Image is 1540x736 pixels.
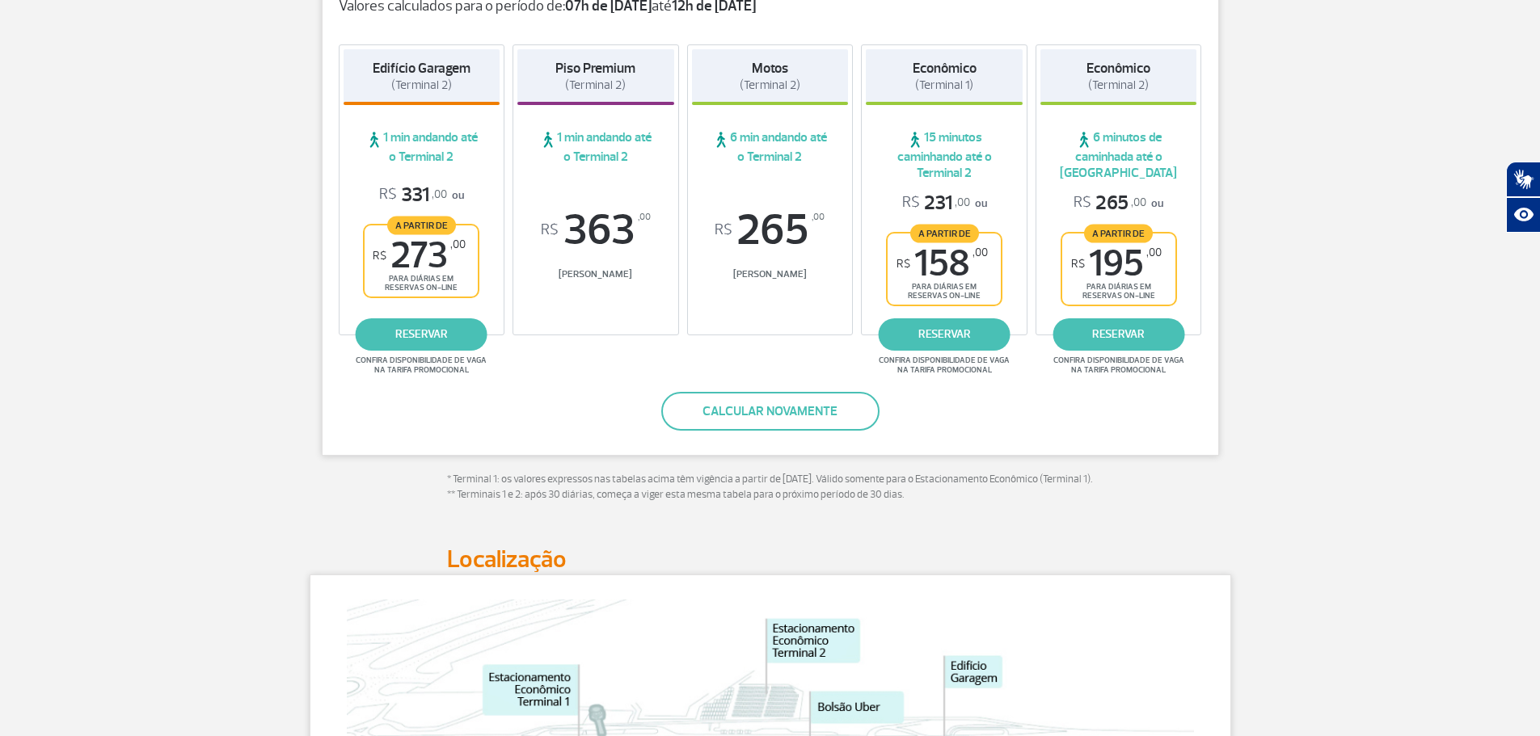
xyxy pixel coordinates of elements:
p: * Terminal 1: os valores expressos nas tabelas acima têm vigência a partir de [DATE]. Válido some... [447,472,1094,503]
span: 265 [692,208,849,252]
span: (Terminal 2) [1088,78,1149,93]
sup: ,00 [450,238,466,251]
sup: R$ [373,249,386,263]
strong: Motos [752,60,788,77]
sup: R$ [715,221,732,239]
h2: Localização [447,545,1094,574]
span: (Terminal 2) [740,78,800,93]
span: 1 min andando até o Terminal 2 [344,129,500,165]
strong: Econômico [1086,60,1150,77]
sup: R$ [541,221,559,239]
a: reservar [356,318,487,351]
span: Confira disponibilidade de vaga na tarifa promocional [1051,355,1187,375]
span: 273 [373,238,466,274]
span: para diárias em reservas on-line [901,282,987,301]
span: Confira disponibilidade de vaga na tarifa promocional [876,355,1012,375]
sup: ,00 [812,208,825,226]
a: reservar [879,318,1010,351]
button: Abrir tradutor de língua de sinais. [1506,162,1540,197]
span: 1 min andando até o Terminal 2 [517,129,674,165]
span: A partir de [910,224,979,242]
a: reservar [1053,318,1184,351]
sup: R$ [897,257,910,271]
span: A partir de [1084,224,1153,242]
strong: Edifício Garagem [373,60,470,77]
span: Confira disponibilidade de vaga na tarifa promocional [353,355,489,375]
sup: ,00 [973,246,988,259]
p: ou [1074,191,1163,216]
sup: ,00 [1146,246,1162,259]
span: 6 min andando até o Terminal 2 [692,129,849,165]
span: (Terminal 2) [391,78,452,93]
p: ou [379,183,464,208]
span: [PERSON_NAME] [517,268,674,280]
span: 158 [897,246,988,282]
span: (Terminal 2) [565,78,626,93]
span: 231 [902,191,970,216]
span: para diárias em reservas on-line [1076,282,1162,301]
span: 331 [379,183,447,208]
span: para diárias em reservas on-line [378,274,464,292]
button: Abrir recursos assistivos. [1506,197,1540,233]
span: 363 [517,208,674,252]
button: Calcular novamente [661,392,880,431]
span: 6 minutos de caminhada até o [GEOGRAPHIC_DATA] [1040,129,1197,181]
div: Plugin de acessibilidade da Hand Talk. [1506,162,1540,233]
span: A partir de [387,216,456,234]
span: 195 [1071,246,1162,282]
sup: ,00 [638,208,651,226]
sup: R$ [1071,257,1085,271]
strong: Piso Premium [555,60,635,77]
span: [PERSON_NAME] [692,268,849,280]
span: (Terminal 1) [915,78,973,93]
strong: Econômico [913,60,977,77]
span: 15 minutos caminhando até o Terminal 2 [866,129,1023,181]
span: 265 [1074,191,1146,216]
p: ou [902,191,987,216]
